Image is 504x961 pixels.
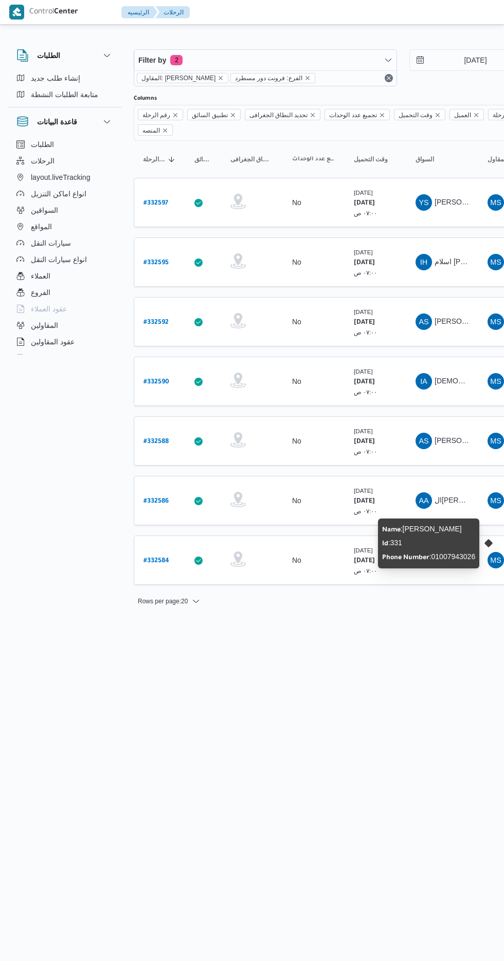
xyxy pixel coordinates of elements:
a: #332586 [143,494,169,508]
button: الرحلات [12,153,117,169]
button: تطبيق السائق [190,151,216,168]
b: # 332595 [143,260,169,267]
button: layout.liveTracking [12,169,117,186]
span: السواق [416,155,434,163]
small: [DATE] [354,308,373,315]
div: قاعدة البيانات [8,136,121,359]
span: العميل [454,109,471,121]
div: No [292,556,301,565]
span: العميل [449,109,484,120]
div: Ahmad Saaid Muhammad Tair Albr [416,313,432,330]
a: #332584 [143,553,169,567]
span: المقاولين [31,319,58,331]
button: Remove تطبيق السائق from selection in this group [230,112,236,118]
span: عقود العملاء [31,303,67,315]
b: # 332592 [143,319,169,326]
small: ٠٧:٠٠ ص [354,389,377,395]
span: تطبيق السائق [192,109,227,121]
span: Rows per page : 20 [138,595,188,607]
div: No [292,377,301,386]
b: Phone Number [382,555,429,562]
span: الفرع: فرونت دور مسطرد [235,73,302,83]
button: remove selected entity [218,75,224,81]
div: No [292,198,301,207]
button: المقاولين [12,317,117,334]
span: 2 active filters [170,55,183,65]
div: Muhammad Slah Abadalltaif Alshrif [488,373,504,390]
span: اجهزة التليفون [31,352,74,364]
div: الطلبات [8,70,121,107]
button: الرئيسيه [121,6,157,19]
button: Remove وقت التحميل from selection in this group [435,112,441,118]
div: Muhammad Slah Abadalltaif Alshrif [488,254,504,270]
button: remove selected entity [304,75,311,81]
span: MS [490,552,501,568]
span: MS [490,254,501,270]
small: ٠٧:٠٠ ص [354,329,377,336]
img: X8yXhbKr1z7QwAAAABJRU5ErkJggg== [9,5,24,20]
small: [DATE] [354,368,373,375]
button: Filter by2 active filters [134,50,397,70]
span: AS [419,433,428,449]
span: MS [490,313,501,330]
span: المواقع [31,220,52,233]
span: رقم الرحلة; Sorted in descending order [143,155,166,163]
span: MS [490,194,501,211]
span: YS [419,194,428,211]
button: المواقع [12,218,117,235]
div: No [292,436,301,446]
div: Isalam Asam Muhammad Tair Albr Ibrahem [416,373,432,390]
span: المنصه [142,125,160,136]
span: عقود المقاولين [31,336,75,348]
svg: Sorted in descending order [168,155,176,163]
b: # 332597 [143,200,168,207]
button: سيارات النقل [12,235,117,251]
span: IA [420,373,427,390]
span: الفروع [31,286,50,299]
h3: قاعدة البيانات [37,116,77,128]
span: AA [419,492,428,509]
b: [DATE] [354,200,375,207]
span: MS [490,492,501,509]
span: إنشاء طلب جديد [31,72,80,84]
b: [DATE] [354,558,375,565]
span: تحديد النطاق الجغرافى [230,155,274,163]
span: العملاء [31,270,50,282]
b: Center [54,8,78,16]
button: الطلبات [12,136,117,153]
a: #332592 [143,315,169,329]
small: ٠٧:٠٠ ص [354,567,377,574]
button: اجهزة التليفون [12,350,117,366]
span: الفرع: فرونت دور مسطرد [230,73,315,83]
div: Muhammad Slah Abadalltaif Alshrif [488,313,504,330]
button: متابعة الطلبات النشطة [12,86,117,103]
span: المقاول: [PERSON_NAME] [141,73,215,83]
small: ٠٧:٠٠ ص [354,448,377,455]
small: ٠٧:٠٠ ص [354,508,377,514]
span: تجميع عدد الوحدات [325,109,390,120]
div: Yhai Samai Abadalftah Muhammad Abo Alhamd [416,194,432,211]
span: وقت التحميل [394,109,445,120]
a: #332595 [143,255,169,269]
b: [DATE] [354,260,375,267]
b: Name [382,527,401,534]
b: Id [382,541,388,548]
button: العملاء [12,268,117,284]
b: [DATE] [354,438,375,446]
div: Muhammad Slah Abadalltaif Alshrif [488,194,504,211]
span: تحديد النطاق الجغرافى [249,109,308,121]
small: [DATE] [354,189,373,196]
div: Aizat Saaid Ahmad Abwahamd [416,433,432,449]
div: Alsaid Athman Alsaid Abo Ahmad [416,492,432,509]
span: تجميع عدد الوحدات [292,155,335,163]
div: Muhammad Slah Abadalltaif Alshrif [488,552,504,568]
button: Remove رقم الرحلة from selection in this group [172,112,178,118]
small: [DATE] [354,428,373,434]
span: تجميع عدد الوحدات [329,109,377,121]
span: وقت التحميل [399,109,433,121]
button: السواقين [12,202,117,218]
b: [DATE] [354,319,375,326]
span: : 01007943026 [382,552,476,561]
a: #332597 [143,196,168,210]
span: متابعة الطلبات النشطة [31,88,98,101]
